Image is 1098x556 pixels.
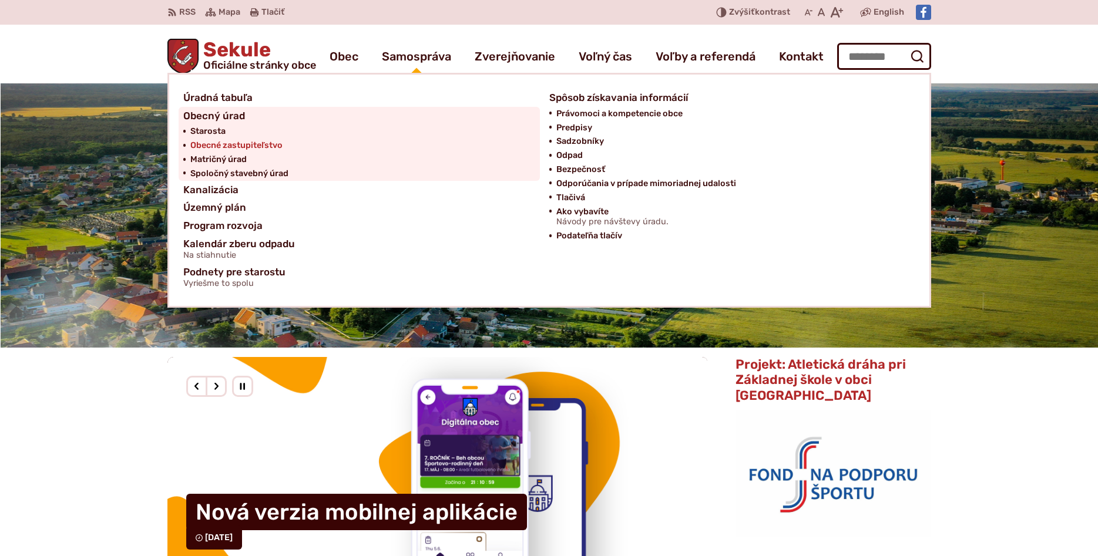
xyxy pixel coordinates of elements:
[167,39,199,74] img: Prejsť na domovskú stránku
[183,181,535,199] a: Kanalizácia
[556,121,901,135] a: Predpisy
[183,235,295,264] span: Kalendár zberu odpadu
[190,139,283,153] span: Obecné zastupiteľstvo
[183,89,253,107] span: Úradná tabuľa
[779,40,824,73] a: Kontakt
[556,229,622,243] span: Podateľňa tlačív
[874,5,904,19] span: English
[186,376,207,397] div: Predošlý slajd
[729,8,790,18] span: kontrast
[330,40,358,73] a: Obec
[261,8,284,18] span: Tlačiť
[556,205,669,230] span: Ako vybavíte
[190,124,535,139] a: Starosta
[183,279,286,288] span: Vyriešme to spolu
[183,198,246,217] span: Územný plán
[190,153,247,167] span: Matričný úrad
[556,121,592,135] span: Predpisy
[556,177,901,191] a: Odporúčania v prípade mimoriadnej udalosti
[736,356,906,403] span: Projekt: Atletická dráha pri Základnej škole v obci [GEOGRAPHIC_DATA]
[205,533,233,542] span: [DATE]
[232,376,253,397] div: Pozastaviť pohyb slajdera
[556,134,604,149] span: Sadzobníky
[183,217,535,235] a: Program rozvoja
[206,376,227,397] div: Nasledujúci slajd
[556,149,583,163] span: Odpad
[556,229,901,243] a: Podateľňa tlačív
[556,107,683,121] span: Právomoci a kompetencie obce
[382,40,451,73] a: Samospráva
[183,107,245,125] span: Obecný úrad
[729,7,755,17] span: Zvýšiť
[656,40,755,73] a: Voľby a referendá
[556,205,901,230] a: Ako vybavíteNávody pre návštevy úradu.
[579,40,632,73] a: Voľný čas
[183,107,535,125] a: Obecný úrad
[190,153,535,167] a: Matričný úrad
[556,177,736,191] span: Odporúčania v prípade mimoriadnej udalosti
[179,5,196,19] span: RSS
[556,191,585,205] span: Tlačivá
[190,139,535,153] a: Obecné zastupiteľstvo
[556,163,901,177] a: Bezpečnosť
[475,40,555,73] a: Zverejňovanie
[167,39,317,74] a: Logo Sekule, prejsť na domovskú stránku.
[219,5,240,19] span: Mapa
[183,263,901,292] a: Podnety pre starostuVyriešme to spolu
[183,251,295,260] span: Na stiahnutie
[556,149,901,163] a: Odpad
[556,191,901,205] a: Tlačivá
[199,40,316,70] h1: Sekule
[916,5,931,20] img: Prejsť na Facebook stránku
[183,89,535,107] a: Úradná tabuľa
[186,494,527,530] h4: Nová verzia mobilnej aplikácie
[556,217,669,227] span: Návody pre návštevy úradu.
[736,410,931,537] img: logo_fnps.png
[871,5,906,19] a: English
[183,217,263,235] span: Program rozvoja
[190,167,288,181] span: Spoločný stavebný úrad
[556,107,901,121] a: Právomoci a kompetencie obce
[203,60,316,70] span: Oficiálne stránky obce
[183,198,535,217] a: Územný plán
[556,134,901,149] a: Sadzobníky
[549,89,901,107] a: Spôsob získavania informácií
[190,124,226,139] span: Starosta
[190,167,535,181] a: Spoločný stavebný úrad
[183,235,535,264] a: Kalendár zberu odpaduNa stiahnutie
[556,163,605,177] span: Bezpečnosť
[549,89,688,107] span: Spôsob získavania informácií
[183,181,239,199] span: Kanalizácia
[183,263,286,292] span: Podnety pre starostu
